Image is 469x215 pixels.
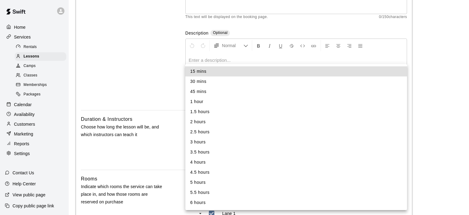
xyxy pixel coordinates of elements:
[185,147,407,157] li: 3.5 hours
[185,107,407,117] li: 1.5 hours
[185,97,407,107] li: 1 hour
[185,66,407,76] li: 15 mins
[185,117,407,127] li: 2 hours
[185,167,407,177] li: 4.5 hours
[185,198,407,208] li: 6 hours
[185,157,407,167] li: 4 hours
[185,127,407,137] li: 2.5 hours
[185,87,407,97] li: 45 mins
[185,177,407,187] li: 5 hours
[185,137,407,147] li: 3 hours
[185,187,407,198] li: 5.5 hours
[185,76,407,87] li: 30 mins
